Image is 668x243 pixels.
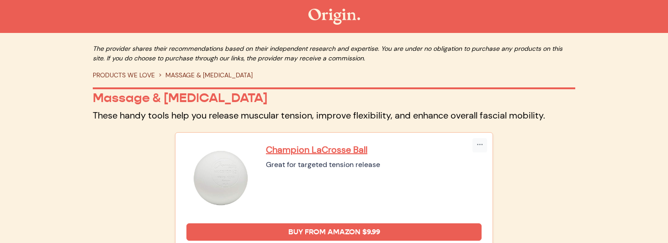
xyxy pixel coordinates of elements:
a: Champion LaCrosse Ball [266,144,482,156]
a: Buy from Amazon $9.99 [186,223,482,241]
li: MASSAGE & [MEDICAL_DATA] [155,70,253,80]
div: Great for targeted tension release [266,159,482,170]
a: PRODUCTS WE LOVE [93,71,155,79]
p: Massage & [MEDICAL_DATA] [93,90,575,106]
p: The provider shares their recommendations based on their independent research and expertise. You ... [93,44,575,63]
img: The Origin Shop [308,9,360,25]
p: These handy tools help you release muscular tension, improve flexibility, and enhance overall fas... [93,109,575,121]
img: Champion LaCrosse Ball [186,144,255,212]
